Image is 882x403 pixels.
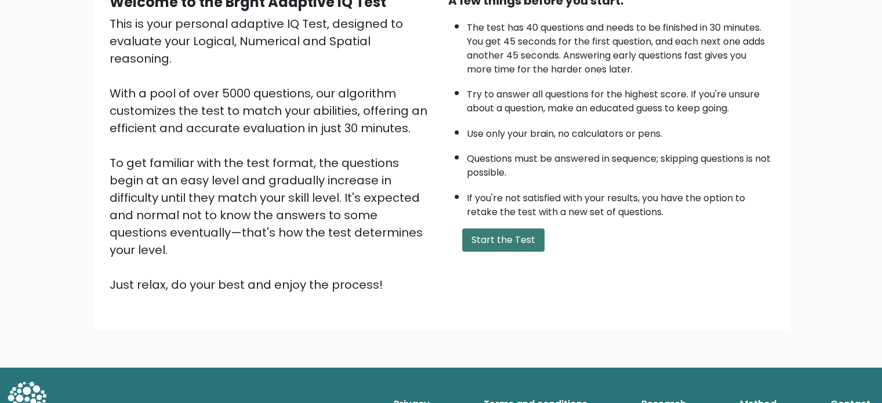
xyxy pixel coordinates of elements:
li: Use only your brain, no calculators or pens. [467,121,773,141]
li: Questions must be answered in sequence; skipping questions is not possible. [467,146,773,180]
li: Try to answer all questions for the highest score. If you're unsure about a question, make an edu... [467,82,773,115]
li: If you're not satisfied with your results, you have the option to retake the test with a new set ... [467,186,773,219]
div: This is your personal adaptive IQ Test, designed to evaluate your Logical, Numerical and Spatial ... [110,15,434,293]
button: Start the Test [462,228,545,252]
li: The test has 40 questions and needs to be finished in 30 minutes. You get 45 seconds for the firs... [467,15,773,77]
